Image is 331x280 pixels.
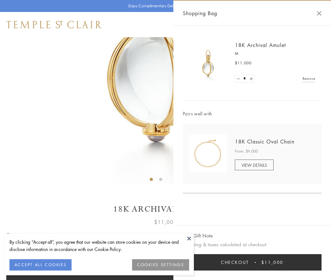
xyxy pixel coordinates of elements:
[189,44,227,82] img: 18K Archival Amulet
[235,75,241,83] a: Set quantity to 0
[6,21,102,28] img: Temple St. Clair
[221,259,249,266] span: Checkout
[235,138,294,145] a: 18K Classic Oval Chain
[9,259,72,271] button: ACCEPT ALL COOKIES
[183,110,322,117] span: Pairs well with
[235,50,315,57] p: M
[235,60,252,66] span: $11,000
[132,259,189,271] button: COOKIES SETTINGS
[235,148,258,155] span: From: $9,000
[6,230,20,241] span: Size:
[6,204,325,215] h1: 18K Archival Amulet
[183,232,213,240] button: Add Gift Note
[303,75,315,82] a: Remove
[241,162,267,168] span: VIEW DETAILS
[235,160,274,170] a: VIEW DETAILS
[261,259,283,266] span: $11,000
[248,75,254,83] a: Set quantity to 2
[189,135,227,172] img: N88865-OV18
[128,3,200,9] p: Enjoy Complimentary Delivery & Returns
[183,254,322,271] button: Checkout $11,000
[317,11,322,16] button: Close Shopping Bag
[9,238,189,253] div: By clicking “Accept all”, you agree that our website can store cookies on your device and disclos...
[183,9,217,17] span: Shopping Bag
[154,218,177,226] span: $11,000
[235,42,286,49] a: 18K Archival Amulet
[183,241,322,248] p: Shipping & taxes calculated at checkout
